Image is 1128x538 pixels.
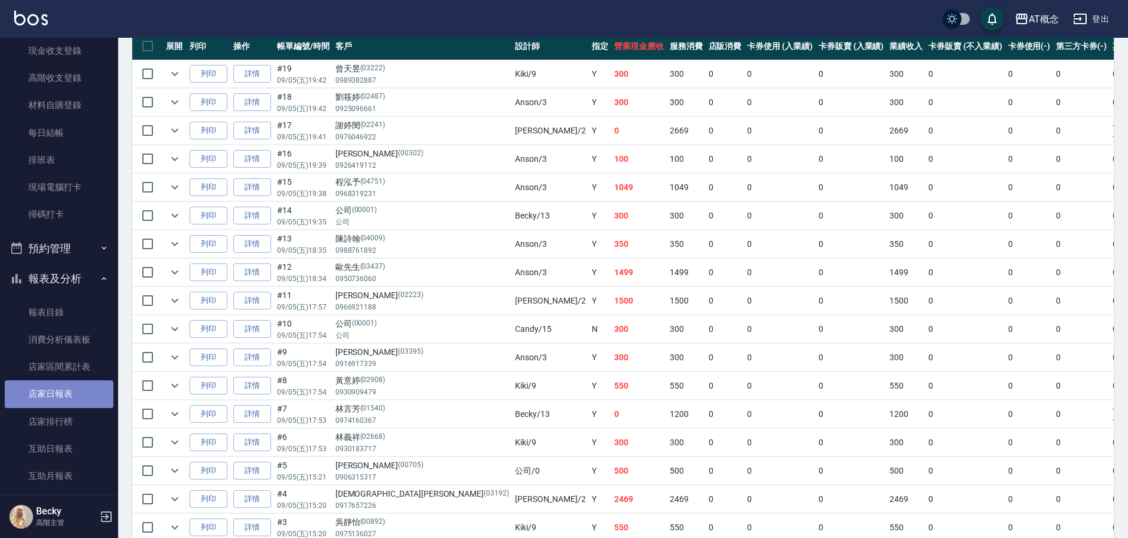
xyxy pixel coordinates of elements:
td: 1500 [667,287,706,315]
td: 100 [611,145,667,173]
td: 0 [816,287,887,315]
button: 報表及分析 [5,263,113,294]
a: 互助月報表 [5,462,113,490]
td: 100 [886,145,925,173]
td: 1499 [886,259,925,286]
td: 0 [816,400,887,428]
td: 0 [816,202,887,230]
th: 帳單編號/時間 [274,32,332,60]
p: (04009) [360,233,386,245]
td: #19 [274,60,332,88]
a: 詳情 [233,433,271,452]
td: 0 [1005,145,1054,173]
div: 公司 [335,204,509,217]
td: 300 [611,315,667,343]
a: 詳情 [233,405,271,423]
p: (01540) [360,403,386,415]
td: 0 [925,344,1005,371]
td: Becky /13 [512,202,589,230]
td: 1049 [886,174,925,201]
button: 列印 [190,235,227,253]
p: (02487) [360,91,386,103]
td: 300 [611,202,667,230]
td: #18 [274,89,332,116]
td: 300 [611,60,667,88]
button: expand row [166,320,184,338]
button: expand row [166,377,184,394]
td: 0 [706,174,745,201]
td: 300 [667,60,706,88]
button: 列印 [190,433,227,452]
h5: Becky [36,506,96,517]
td: 0 [1005,202,1054,230]
td: 0 [1053,60,1110,88]
td: #7 [274,400,332,428]
th: 第三方卡券(-) [1053,32,1110,60]
td: 0 [1005,89,1054,116]
div: 謝婷閔 [335,119,509,132]
td: Candy /15 [512,315,589,343]
td: 1499 [611,259,667,286]
button: expand row [166,405,184,423]
td: 0 [816,344,887,371]
p: 高階主管 [36,517,96,528]
td: 300 [886,89,925,116]
div: 公司 [335,318,509,330]
td: Kiki /9 [512,372,589,400]
button: expand row [166,292,184,309]
a: 詳情 [233,207,271,225]
td: 1049 [667,174,706,201]
td: 0 [1005,174,1054,201]
button: expand row [166,207,184,224]
button: expand row [166,235,184,253]
td: Kiki /9 [512,60,589,88]
td: Becky /13 [512,400,589,428]
td: 0 [925,287,1005,315]
td: 1499 [667,259,706,286]
a: 詳情 [233,263,271,282]
p: 09/05 (五) 17:54 [277,387,330,397]
td: 0 [1053,230,1110,258]
td: 0 [925,372,1005,400]
td: 0 [1005,315,1054,343]
td: 0 [925,400,1005,428]
td: 0 [1005,230,1054,258]
p: 0925096661 [335,103,509,114]
div: 林言芳 [335,403,509,415]
p: 09/05 (五) 19:39 [277,160,330,171]
a: 高階收支登錄 [5,64,113,92]
td: 0 [706,372,745,400]
td: 0 [706,259,745,286]
td: 0 [816,60,887,88]
td: 0 [925,230,1005,258]
a: 店家排行榜 [5,408,113,435]
p: 0926419112 [335,160,509,171]
button: 登出 [1068,8,1114,30]
td: 1200 [886,400,925,428]
p: 0950736060 [335,273,509,284]
td: 0 [706,89,745,116]
td: 300 [886,315,925,343]
td: 300 [886,344,925,371]
td: 0 [611,400,667,428]
td: 0 [816,230,887,258]
td: #16 [274,145,332,173]
div: 歐先生 [335,261,509,273]
td: 0 [816,117,887,145]
button: 列印 [190,405,227,423]
td: 1049 [611,174,667,201]
p: 0988761892 [335,245,509,256]
a: 掃碼打卡 [5,201,113,228]
p: (03222) [360,63,386,75]
td: 0 [925,145,1005,173]
th: 指定 [589,32,611,60]
button: 列印 [190,320,227,338]
td: 0 [1005,60,1054,88]
td: Y [589,400,611,428]
button: save [980,7,1004,31]
td: 1200 [667,400,706,428]
p: 09/05 (五) 19:41 [277,132,330,142]
th: 服務消費 [667,32,706,60]
td: 0 [1053,372,1110,400]
p: 0968319231 [335,188,509,199]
